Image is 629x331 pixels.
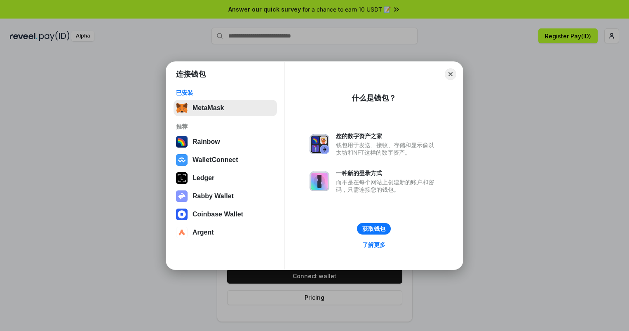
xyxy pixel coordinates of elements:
h1: 连接钱包 [176,69,206,79]
div: Rabby Wallet [192,192,234,200]
div: 什么是钱包？ [352,93,396,103]
button: Rabby Wallet [174,188,277,204]
button: Rainbow [174,134,277,150]
img: svg+xml,%3Csvg%20fill%3D%22none%22%20height%3D%2233%22%20viewBox%3D%220%200%2035%2033%22%20width%... [176,102,188,114]
button: Coinbase Wallet [174,206,277,223]
div: WalletConnect [192,156,238,164]
img: svg+xml,%3Csvg%20width%3D%2228%22%20height%3D%2228%22%20viewBox%3D%220%200%2028%2028%22%20fill%3D... [176,227,188,238]
div: 已安装 [176,89,275,96]
div: 获取钱包 [362,225,385,232]
div: Ledger [192,174,214,182]
div: Rainbow [192,138,220,146]
button: WalletConnect [174,152,277,168]
button: Ledger [174,170,277,186]
button: Close [445,68,456,80]
img: svg+xml,%3Csvg%20xmlns%3D%22http%3A%2F%2Fwww.w3.org%2F2000%2Fsvg%22%20fill%3D%22none%22%20viewBox... [176,190,188,202]
img: svg+xml,%3Csvg%20xmlns%3D%22http%3A%2F%2Fwww.w3.org%2F2000%2Fsvg%22%20fill%3D%22none%22%20viewBox... [310,134,329,154]
div: 而不是在每个网站上创建新的账户和密码，只需连接您的钱包。 [336,178,438,193]
a: 了解更多 [357,239,390,250]
div: 钱包用于发送、接收、存储和显示像以太坊和NFT这样的数字资产。 [336,141,438,156]
button: Argent [174,224,277,241]
img: svg+xml,%3Csvg%20width%3D%2228%22%20height%3D%2228%22%20viewBox%3D%220%200%2028%2028%22%20fill%3D... [176,154,188,166]
div: 了解更多 [362,241,385,249]
img: svg+xml,%3Csvg%20xmlns%3D%22http%3A%2F%2Fwww.w3.org%2F2000%2Fsvg%22%20width%3D%2228%22%20height%3... [176,172,188,184]
button: MetaMask [174,100,277,116]
img: svg+xml,%3Csvg%20xmlns%3D%22http%3A%2F%2Fwww.w3.org%2F2000%2Fsvg%22%20fill%3D%22none%22%20viewBox... [310,171,329,191]
div: 一种新的登录方式 [336,169,438,177]
button: 获取钱包 [357,223,391,235]
div: MetaMask [192,104,224,112]
div: Coinbase Wallet [192,211,243,218]
img: svg+xml,%3Csvg%20width%3D%2228%22%20height%3D%2228%22%20viewBox%3D%220%200%2028%2028%22%20fill%3D... [176,209,188,220]
div: 推荐 [176,123,275,130]
div: Argent [192,229,214,236]
img: svg+xml,%3Csvg%20width%3D%22120%22%20height%3D%22120%22%20viewBox%3D%220%200%20120%20120%22%20fil... [176,136,188,148]
div: 您的数字资产之家 [336,132,438,140]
